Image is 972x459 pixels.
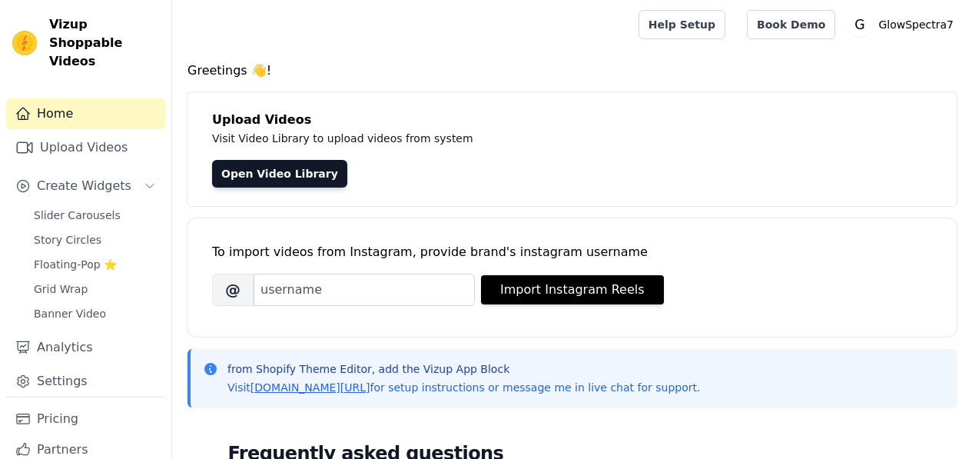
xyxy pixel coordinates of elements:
[34,232,101,248] span: Story Circles
[25,278,165,300] a: Grid Wrap
[855,17,865,32] text: G
[34,281,88,297] span: Grid Wrap
[37,177,131,195] span: Create Widgets
[6,171,165,201] button: Create Widgets
[212,111,932,129] h4: Upload Videos
[12,31,37,55] img: Vizup
[227,380,700,395] p: Visit for setup instructions or message me in live chat for support.
[212,243,932,261] div: To import videos from Instagram, provide brand's instagram username
[212,160,347,188] a: Open Video Library
[25,229,165,251] a: Story Circles
[254,274,475,306] input: username
[6,404,165,434] a: Pricing
[848,11,960,38] button: G GlowSpectra7
[25,303,165,324] a: Banner Video
[187,62,957,80] h4: Greetings 👋!
[481,275,664,304] button: Import Instagram Reels
[49,15,159,71] span: Vizup Shoppable Videos
[6,98,165,129] a: Home
[639,10,725,39] a: Help Setup
[6,132,165,163] a: Upload Videos
[212,274,254,306] span: @
[25,205,165,226] a: Slider Carousels
[6,366,165,397] a: Settings
[227,361,700,377] p: from Shopify Theme Editor, add the Vizup App Block
[6,332,165,363] a: Analytics
[212,129,901,148] p: Visit Video Library to upload videos from system
[34,208,121,223] span: Slider Carousels
[872,11,960,38] p: GlowSpectra7
[747,10,835,39] a: Book Demo
[34,306,106,321] span: Banner Video
[34,257,117,272] span: Floating-Pop ⭐
[25,254,165,275] a: Floating-Pop ⭐
[250,381,370,394] a: [DOMAIN_NAME][URL]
